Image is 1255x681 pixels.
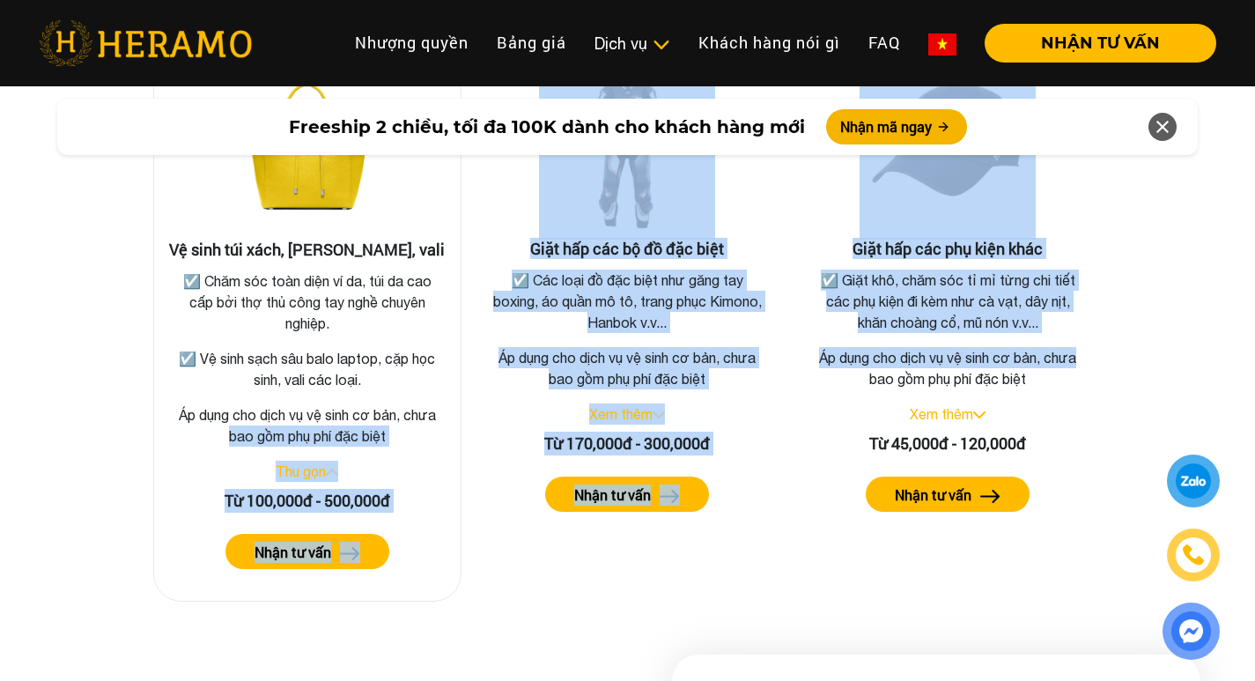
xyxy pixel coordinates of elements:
[326,469,338,476] img: arrow_up.svg
[653,411,665,418] img: arrow_down.svg
[684,24,854,62] a: Khách hàng nói gì
[276,463,326,479] a: Thu gọn
[854,24,914,62] a: FAQ
[255,542,331,563] label: Nhận tư vấn
[172,348,443,390] p: ☑️ Vệ sinh sạch sâu balo laptop, cặp học sinh, vali các loại.
[826,109,967,144] button: Nhận mã ngay
[808,347,1088,389] p: Áp dụng cho dịch vụ vệ sinh cơ bản, chưa bao gồm phụ phí đặc biệt
[808,477,1088,512] a: Nhận tư vấn arrow
[491,270,764,333] p: ☑️ Các loại đồ đặc biệt như găng tay boxing, áo quần mô tô, trang phục Kimono, Hanbok v.v...
[168,534,447,569] a: Nhận tư vấn arrow
[545,477,709,512] button: Nhận tư vấn
[811,270,1084,333] p: ☑️ Giặt khô, chăm sóc tỉ mỉ từng chi tiết các phụ kiện đi kèm như cà vạt, dây nịt, khăn choàng cổ...
[168,489,447,513] div: Từ 100,000đ - 500,000đ
[980,490,1000,503] img: arrow
[985,24,1216,63] button: NHẬN TƯ VẤN
[225,534,389,569] button: Nhận tư vấn
[340,547,360,560] img: arrow
[488,432,768,455] div: Từ 170,000đ - 300,000đ
[289,114,805,140] span: Freeship 2 chiều, tối đa 100K dành cho khách hàng mới
[808,240,1088,259] h3: Giặt hấp các phụ kiện khác
[910,406,973,422] a: Xem thêm
[341,24,483,62] a: Nhượng quyền
[168,241,447,260] h3: Vệ sinh túi xách, [PERSON_NAME], vali
[971,35,1216,51] a: NHẬN TƯ VẤN
[488,347,768,389] p: Áp dụng cho dịch vụ vệ sinh cơ bản, chưa bao gồm phụ phí đặc biệt
[574,485,651,506] label: Nhận tư vấn
[808,432,1088,455] div: Từ 45,000đ - 120,000đ
[488,477,768,512] a: Nhận tư vấn arrow
[594,32,670,56] div: Dịch vụ
[973,411,986,418] img: arrow_down.svg
[1184,545,1204,565] img: phone-icon
[483,24,580,62] a: Bảng giá
[928,33,956,56] img: vn-flag.png
[172,270,443,334] p: ☑️ Chăm sóc toàn diện ví da, túi da cao cấp bởi thợ thủ công tay nghề chuyên nghiệp.
[488,240,768,259] h3: Giặt hấp các bộ đồ đặc biệt
[39,20,252,66] img: heramo-logo.png
[895,485,971,506] label: Nhận tư vấn
[589,406,653,422] a: Xem thêm
[652,36,670,54] img: subToggleIcon
[1170,531,1217,579] a: phone-icon
[866,477,1030,512] button: Nhận tư vấn
[168,404,447,447] p: Áp dụng cho dịch vụ vệ sinh cơ bản, chưa bao gồm phụ phí đặc biệt
[660,490,680,503] img: arrow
